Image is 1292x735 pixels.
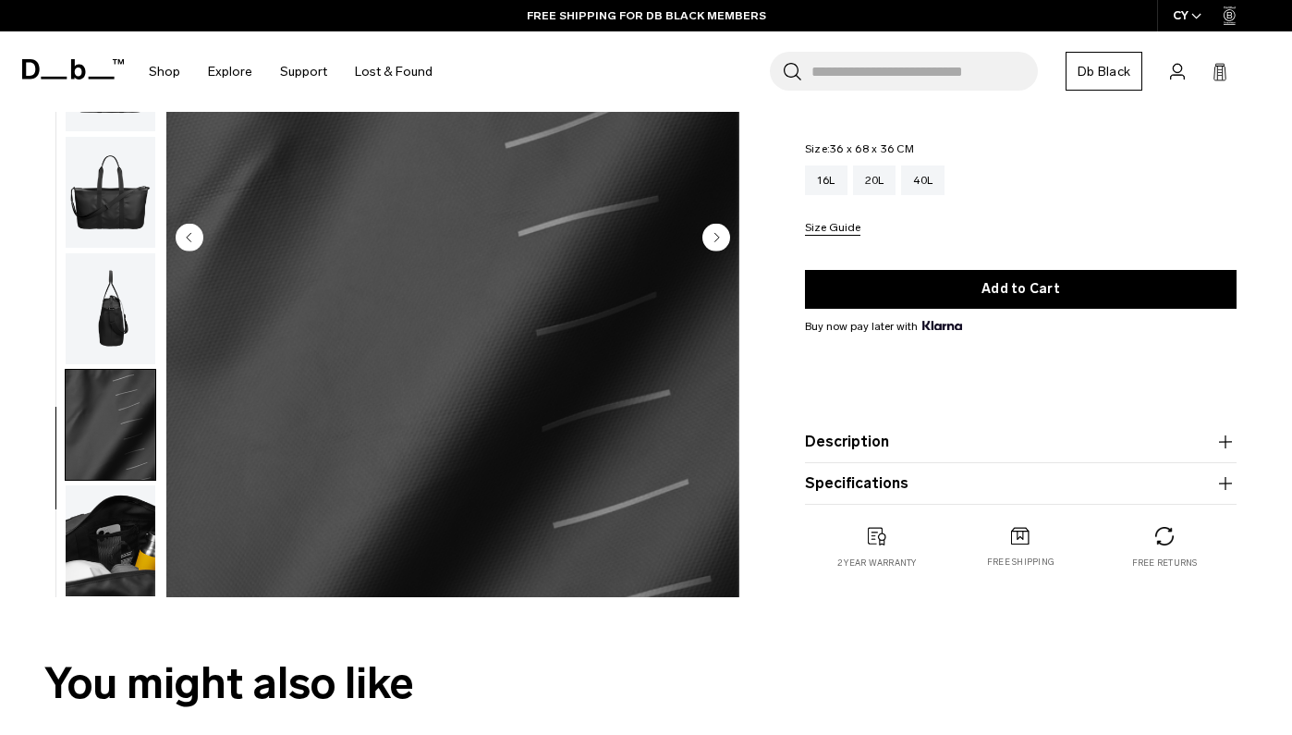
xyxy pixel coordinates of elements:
p: Free returns [1132,557,1198,570]
nav: Main Navigation [135,31,446,112]
a: 20L [853,165,896,195]
img: {"height" => 20, "alt" => "Klarna"} [922,321,962,330]
button: Specifications [805,472,1237,495]
h2: You might also like [44,651,1248,717]
button: Add to Cart [805,270,1237,309]
span: Buy now pay later with [805,318,962,335]
button: Essential Weekender 40L Black Out [65,252,156,365]
img: Essential Weekender 40L Black Out [66,485,155,596]
img: Essential Weekender 40L Black Out [66,370,155,481]
a: Shop [149,39,180,104]
a: Db Black [1066,52,1142,91]
a: Explore [208,39,252,104]
img: Essential Weekender 40L Black Out [66,253,155,364]
a: 40L [901,165,945,195]
p: Free shipping [987,557,1054,570]
button: Essential Weekender 40L Black Out [65,484,156,597]
a: 16L [805,165,847,195]
a: Lost & Found [355,39,433,104]
button: Essential Weekender 40L Black Out [65,369,156,482]
button: Next slide [702,224,730,255]
button: Description [805,431,1237,453]
p: 2 year warranty [837,557,917,570]
legend: Size: [805,143,914,154]
a: FREE SHIPPING FOR DB BLACK MEMBERS [527,7,766,24]
button: Size Guide [805,222,860,236]
img: Essential Weekender 40L Black Out [66,137,155,248]
span: 36 x 68 x 36 CM [830,142,914,155]
button: Previous slide [176,224,203,255]
button: Essential Weekender 40L Black Out [65,136,156,249]
a: Support [280,39,327,104]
